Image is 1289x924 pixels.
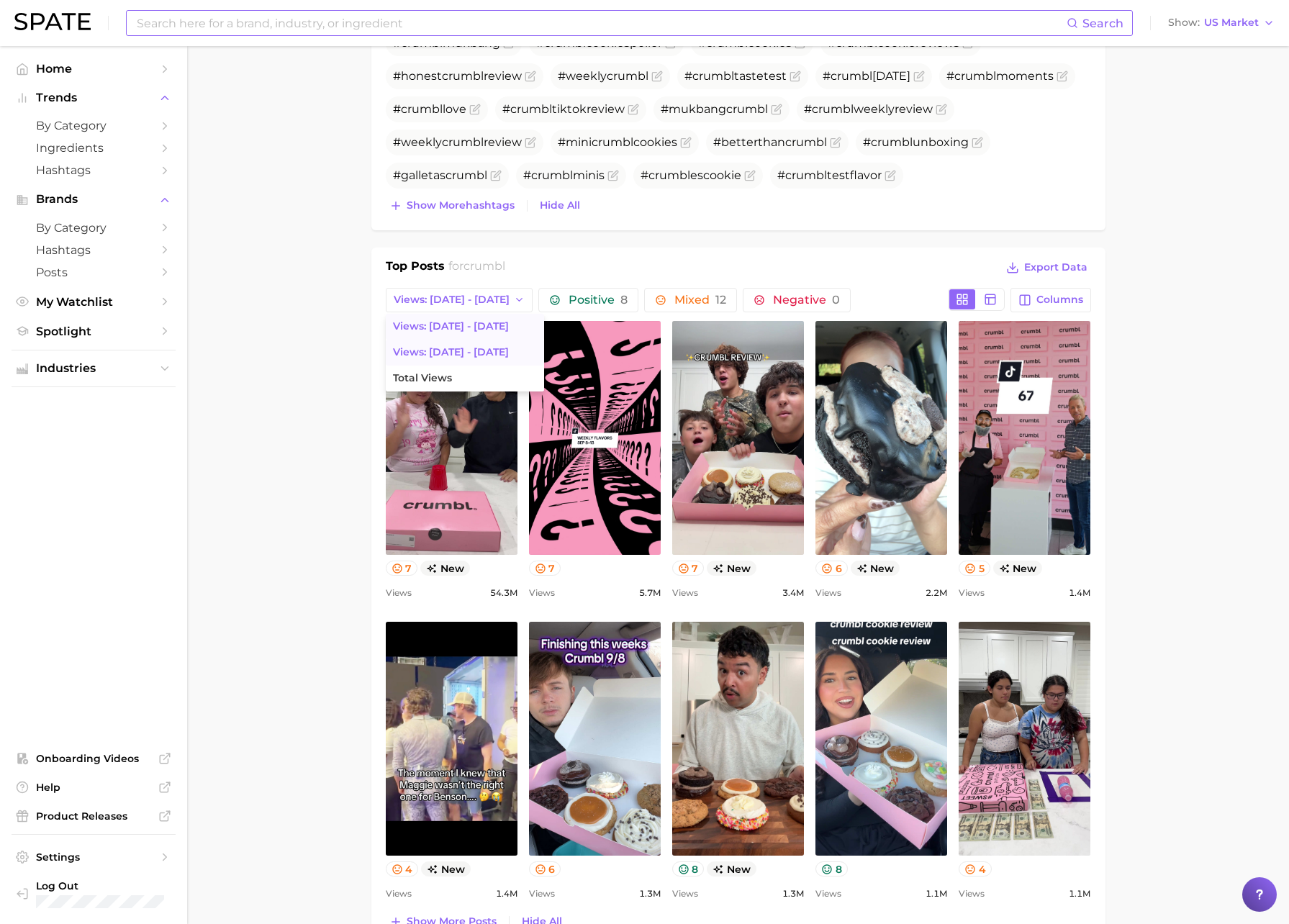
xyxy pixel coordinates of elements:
span: # cookiespoiler [536,36,662,50]
button: Industries [12,358,176,379]
span: Views: [DATE] - [DATE] [394,294,510,306]
span: Show [1168,19,1200,27]
span: crumbl [871,135,913,149]
button: Flag as miscategorized or irrelevant [651,71,663,82]
span: 2.2m [926,584,947,602]
span: Views: [DATE] - [DATE] [393,346,509,358]
span: 8 [620,293,628,307]
span: US Market [1204,19,1259,27]
span: Help [36,781,151,794]
span: crumbl [531,168,573,182]
span: 1.3m [639,885,661,902]
span: Views [386,885,412,902]
span: new [420,561,470,576]
button: Flag as miscategorized or irrelevant [972,137,983,148]
button: 6 [815,561,848,576]
button: 4 [386,861,419,877]
span: # [DATE] [823,69,910,83]
span: 12 [715,293,726,307]
span: Views [959,885,985,902]
span: 1.4m [1069,584,1090,602]
span: Industries [36,362,151,375]
span: crumbl [831,69,872,83]
span: 54.3m [490,584,517,602]
button: Flag as miscategorized or irrelevant [936,104,947,115]
span: # escookie [641,168,741,182]
button: 7 [529,561,561,576]
button: Flag as miscategorized or irrelevant [490,170,502,181]
span: new [851,561,900,576]
span: crumbl [446,168,487,182]
span: crumbl [648,168,690,182]
button: Flag as miscategorized or irrelevant [680,137,692,148]
span: 3.4m [782,584,804,602]
span: Total Views [393,372,452,384]
span: My Watchlist [36,295,151,309]
button: Flag as miscategorized or irrelevant [790,71,801,82]
button: 8 [815,861,848,877]
span: crumbl [510,102,552,116]
span: Views [815,584,841,602]
button: 7 [386,561,418,576]
button: 7 [672,561,705,576]
button: 5 [959,561,990,576]
span: Spotlight [36,325,151,338]
span: crumbl [954,69,996,83]
button: Flag as miscategorized or irrelevant [628,104,639,115]
button: 8 [672,861,705,877]
span: Brands [36,193,151,206]
span: # tiktokreview [502,102,625,116]
span: Views [672,584,698,602]
button: Flag as miscategorized or irrelevant [1057,71,1068,82]
a: Ingredients [12,137,176,159]
span: Posts [36,266,151,279]
span: Views [386,584,412,602]
span: # minis [523,168,605,182]
a: Posts [12,261,176,284]
span: crumbl [812,102,854,116]
span: #crumbicookies [698,36,792,50]
button: Export Data [1003,258,1090,278]
button: Flag as miscategorized or irrelevant [885,170,896,181]
span: Views [959,584,985,602]
span: #weekly review [393,135,522,149]
span: Hashtags [36,163,151,177]
a: Hashtags [12,239,176,261]
span: by Category [36,221,151,235]
a: Home [12,58,176,80]
input: Search here for a brand, industry, or ingredient [135,11,1067,35]
button: Flag as miscategorized or irrelevant [525,137,536,148]
a: Settings [12,846,176,868]
span: Home [36,62,151,76]
a: My Watchlist [12,291,176,313]
button: Flag as miscategorized or irrelevant [830,137,841,148]
span: crumbl [836,36,877,50]
span: Views [529,885,555,902]
span: 0 [832,293,840,307]
button: Flag as miscategorized or irrelevant [771,104,782,115]
span: 1.1m [926,885,947,902]
img: SPATE [14,13,91,30]
span: Negative [773,294,840,306]
ul: Views: [DATE] - [DATE] [386,314,544,391]
span: Views [529,584,555,602]
span: crumbl [544,36,586,50]
span: Onboarding Videos [36,752,151,765]
button: Flag as miscategorized or irrelevant [525,71,536,82]
span: # moments [946,69,1054,83]
span: crumbl [726,102,768,116]
span: # love [393,102,466,116]
button: Show morehashtags [386,196,518,216]
span: Ingredients [36,141,151,155]
span: new [707,561,756,576]
button: 4 [959,861,992,877]
button: Flag as miscategorized or irrelevant [913,71,925,82]
span: Mixed [674,294,726,306]
button: Hide All [536,196,584,215]
span: crumbl [785,135,827,149]
button: Flag as miscategorized or irrelevant [744,170,756,181]
span: #mini cookies [558,135,677,149]
a: Log out. Currently logged in with e-mail kerianne.adler@unilever.com. [12,875,176,912]
span: crumbl [442,135,484,149]
button: ShowUS Market [1164,14,1278,32]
